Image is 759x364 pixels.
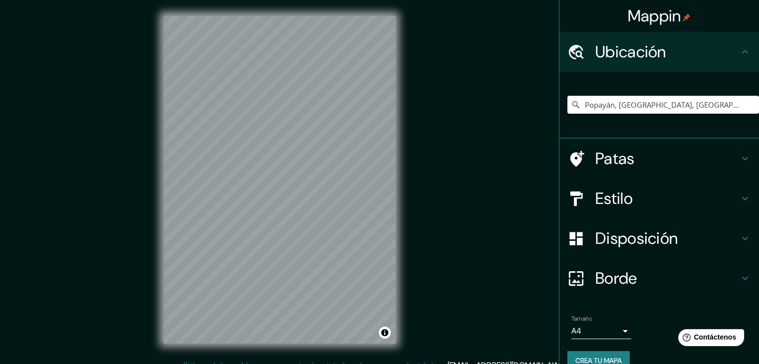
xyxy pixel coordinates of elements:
input: Elige tu ciudad o zona [567,96,759,114]
div: Estilo [559,179,759,218]
font: A4 [571,326,581,336]
div: Ubicación [559,32,759,72]
font: Patas [595,148,635,169]
div: Patas [559,139,759,179]
iframe: Lanzador de widgets de ayuda [670,325,748,353]
div: Disposición [559,218,759,258]
font: Mappin [628,5,681,26]
font: Estilo [595,188,633,209]
canvas: Mapa [164,16,396,344]
font: Borde [595,268,637,289]
button: Activar o desactivar atribución [379,327,391,339]
div: A4 [571,323,631,339]
div: Borde [559,258,759,298]
font: Tamaño [571,315,592,323]
font: Ubicación [595,41,666,62]
img: pin-icon.png [683,13,691,21]
font: Disposición [595,228,678,249]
